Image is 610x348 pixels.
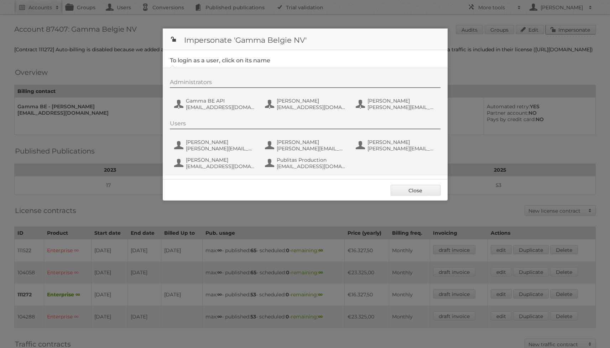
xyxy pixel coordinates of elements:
span: [PERSON_NAME] [277,98,346,104]
button: [PERSON_NAME] [EMAIL_ADDRESS][DOMAIN_NAME] [173,156,257,170]
span: [EMAIL_ADDRESS][DOMAIN_NAME] [277,104,346,110]
button: [PERSON_NAME] [EMAIL_ADDRESS][DOMAIN_NAME] [264,97,348,111]
button: Publitas Production [EMAIL_ADDRESS][DOMAIN_NAME] [264,156,348,170]
span: [PERSON_NAME] [367,98,437,104]
span: [PERSON_NAME][EMAIL_ADDRESS][DOMAIN_NAME] [367,104,437,110]
span: [EMAIL_ADDRESS][DOMAIN_NAME] [277,163,346,170]
span: [PERSON_NAME][EMAIL_ADDRESS][DOMAIN_NAME] [367,145,437,152]
span: [EMAIL_ADDRESS][DOMAIN_NAME] [186,104,255,110]
h1: Impersonate 'Gamma Belgie NV' [163,28,448,50]
span: [PERSON_NAME] [186,157,255,163]
legend: To login as a user, click on its name [170,57,270,64]
div: Administrators [170,79,440,88]
button: [PERSON_NAME] [PERSON_NAME][EMAIL_ADDRESS][DOMAIN_NAME] [355,97,439,111]
span: Gamma BE API [186,98,255,104]
span: Publitas Production [277,157,346,163]
span: [EMAIL_ADDRESS][DOMAIN_NAME] [186,163,255,170]
div: Users [170,120,440,129]
span: [PERSON_NAME][EMAIL_ADDRESS][DOMAIN_NAME] [277,145,346,152]
button: [PERSON_NAME] [PERSON_NAME][EMAIL_ADDRESS][DOMAIN_NAME] [355,138,439,152]
span: [PERSON_NAME][EMAIL_ADDRESS][DOMAIN_NAME] [186,145,255,152]
span: [PERSON_NAME] [367,139,437,145]
a: Close [391,185,440,196]
span: [PERSON_NAME] [277,139,346,145]
span: [PERSON_NAME] [186,139,255,145]
button: [PERSON_NAME] [PERSON_NAME][EMAIL_ADDRESS][DOMAIN_NAME] [173,138,257,152]
button: [PERSON_NAME] [PERSON_NAME][EMAIL_ADDRESS][DOMAIN_NAME] [264,138,348,152]
button: Gamma BE API [EMAIL_ADDRESS][DOMAIN_NAME] [173,97,257,111]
